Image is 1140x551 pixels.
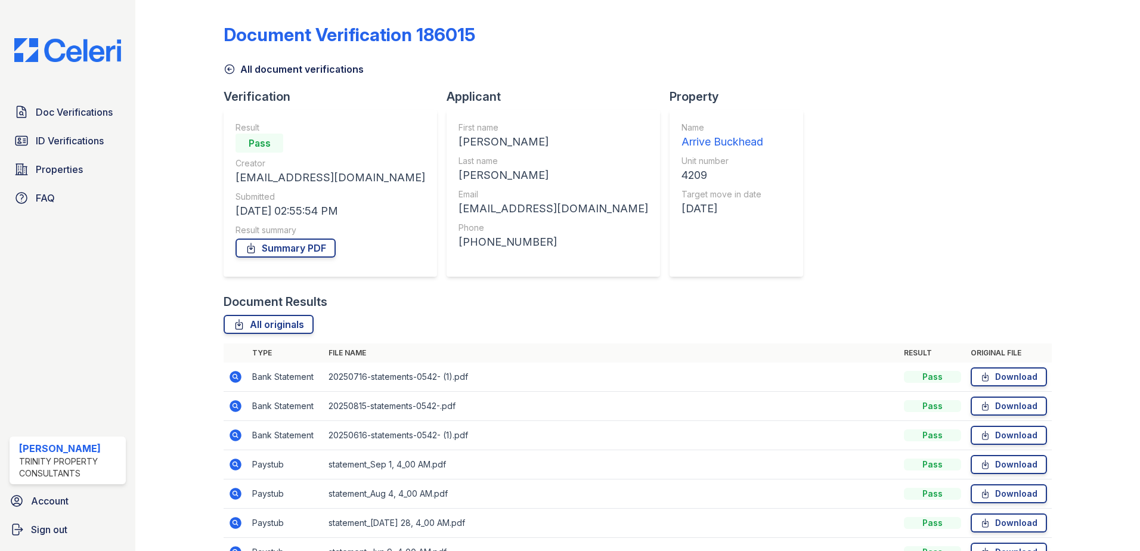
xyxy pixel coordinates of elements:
[324,509,899,538] td: statement_[DATE] 28, 4_00 AM.pdf
[681,122,763,134] div: Name
[247,509,324,538] td: Paystub
[31,522,67,537] span: Sign out
[19,441,121,456] div: [PERSON_NAME]
[236,203,425,219] div: [DATE] 02:55:54 PM
[324,392,899,421] td: 20250815-statements-0542-.pdf
[224,62,364,76] a: All document verifications
[966,343,1052,363] th: Original file
[904,459,961,470] div: Pass
[681,134,763,150] div: Arrive Buckhead
[971,426,1047,445] a: Download
[10,129,126,153] a: ID Verifications
[459,122,648,134] div: First name
[681,155,763,167] div: Unit number
[681,167,763,184] div: 4209
[10,186,126,210] a: FAQ
[236,239,336,258] a: Summary PDF
[459,155,648,167] div: Last name
[224,88,447,105] div: Verification
[459,234,648,250] div: [PHONE_NUMBER]
[36,134,104,148] span: ID Verifications
[459,222,648,234] div: Phone
[459,188,648,200] div: Email
[459,167,648,184] div: [PERSON_NAME]
[904,488,961,500] div: Pass
[247,363,324,392] td: Bank Statement
[904,517,961,529] div: Pass
[5,489,131,513] a: Account
[19,456,121,479] div: Trinity Property Consultants
[324,421,899,450] td: 20250616-statements-0542- (1).pdf
[459,134,648,150] div: [PERSON_NAME]
[31,494,69,508] span: Account
[681,122,763,150] a: Name Arrive Buckhead
[324,363,899,392] td: 20250716-statements-0542- (1).pdf
[5,518,131,541] a: Sign out
[447,88,670,105] div: Applicant
[224,293,327,310] div: Document Results
[10,157,126,181] a: Properties
[236,157,425,169] div: Creator
[971,455,1047,474] a: Download
[236,134,283,153] div: Pass
[904,429,961,441] div: Pass
[971,484,1047,503] a: Download
[224,315,314,334] a: All originals
[5,38,131,62] img: CE_Logo_Blue-a8612792a0a2168367f1c8372b55b34899dd931a85d93a1a3d3e32e68fde9ad4.png
[236,191,425,203] div: Submitted
[904,371,961,383] div: Pass
[224,24,475,45] div: Document Verification 186015
[324,479,899,509] td: statement_Aug 4, 4_00 AM.pdf
[247,392,324,421] td: Bank Statement
[971,513,1047,533] a: Download
[324,343,899,363] th: File name
[904,400,961,412] div: Pass
[670,88,813,105] div: Property
[247,343,324,363] th: Type
[971,367,1047,386] a: Download
[236,122,425,134] div: Result
[236,224,425,236] div: Result summary
[247,479,324,509] td: Paystub
[899,343,966,363] th: Result
[36,162,83,177] span: Properties
[681,188,763,200] div: Target move in date
[236,169,425,186] div: [EMAIL_ADDRESS][DOMAIN_NAME]
[971,397,1047,416] a: Download
[36,191,55,205] span: FAQ
[10,100,126,124] a: Doc Verifications
[36,105,113,119] span: Doc Verifications
[247,421,324,450] td: Bank Statement
[459,200,648,217] div: [EMAIL_ADDRESS][DOMAIN_NAME]
[324,450,899,479] td: statement_Sep 1, 4_00 AM.pdf
[681,200,763,217] div: [DATE]
[247,450,324,479] td: Paystub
